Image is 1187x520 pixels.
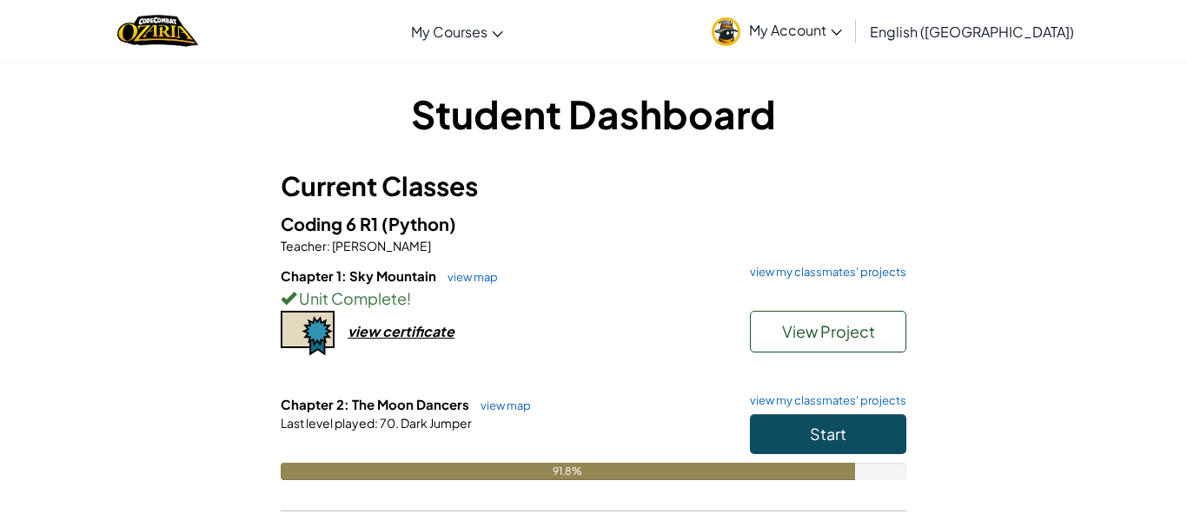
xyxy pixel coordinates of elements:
[399,415,472,431] span: Dark Jumper
[712,17,740,46] img: avatar
[870,23,1074,41] span: English ([GEOGRAPHIC_DATA])
[411,23,487,41] span: My Courses
[281,87,906,141] h1: Student Dashboard
[402,8,512,55] a: My Courses
[117,13,198,49] a: Ozaria by CodeCombat logo
[407,288,411,308] span: !
[281,267,439,284] span: Chapter 1: Sky Mountain
[378,415,399,431] span: 70.
[472,398,531,412] a: view map
[782,321,875,341] span: View Project
[861,8,1083,55] a: English ([GEOGRAPHIC_DATA])
[439,270,498,284] a: view map
[281,415,375,431] span: Last level played
[750,311,906,352] button: View Project
[741,267,906,278] a: view my classmates' projects
[750,414,906,454] button: Start
[348,322,454,340] div: view certificate
[281,322,454,340] a: view certificate
[810,424,846,444] span: Start
[375,415,378,431] span: :
[741,395,906,406] a: view my classmates' projects
[749,21,842,39] span: My Account
[281,396,472,412] span: Chapter 2: The Moon Dancers
[117,13,198,49] img: Home
[703,3,851,58] a: My Account
[281,238,327,253] span: Teacher
[281,311,335,356] img: certificate-icon.png
[330,238,431,253] span: [PERSON_NAME]
[327,238,330,253] span: :
[296,288,407,308] span: Unit Complete
[281,213,381,234] span: Coding 6 R1
[281,167,906,206] h3: Current Classes
[381,213,456,234] span: (Python)
[281,463,855,480] div: 91.8%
